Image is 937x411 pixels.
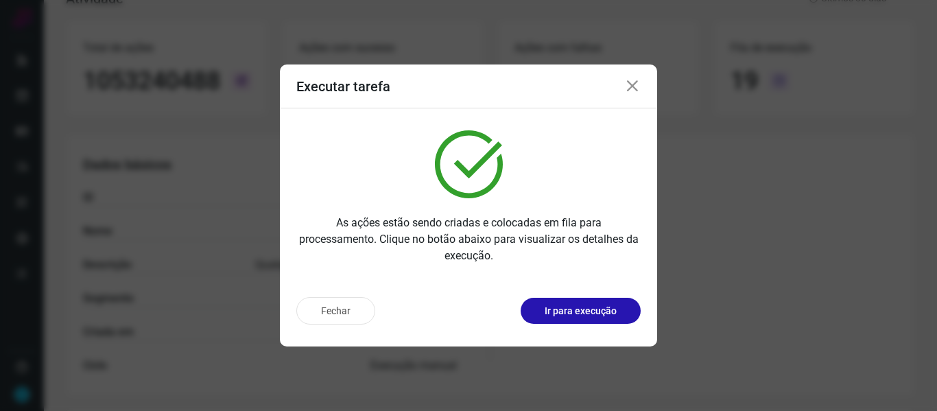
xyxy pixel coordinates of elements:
[296,78,390,95] h3: Executar tarefa
[296,215,641,264] p: As ações estão sendo criadas e colocadas em fila para processamento. Clique no botão abaixo para ...
[521,298,641,324] button: Ir para execução
[545,304,617,318] p: Ir para execução
[435,130,503,198] img: verified.svg
[296,297,375,325] button: Fechar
